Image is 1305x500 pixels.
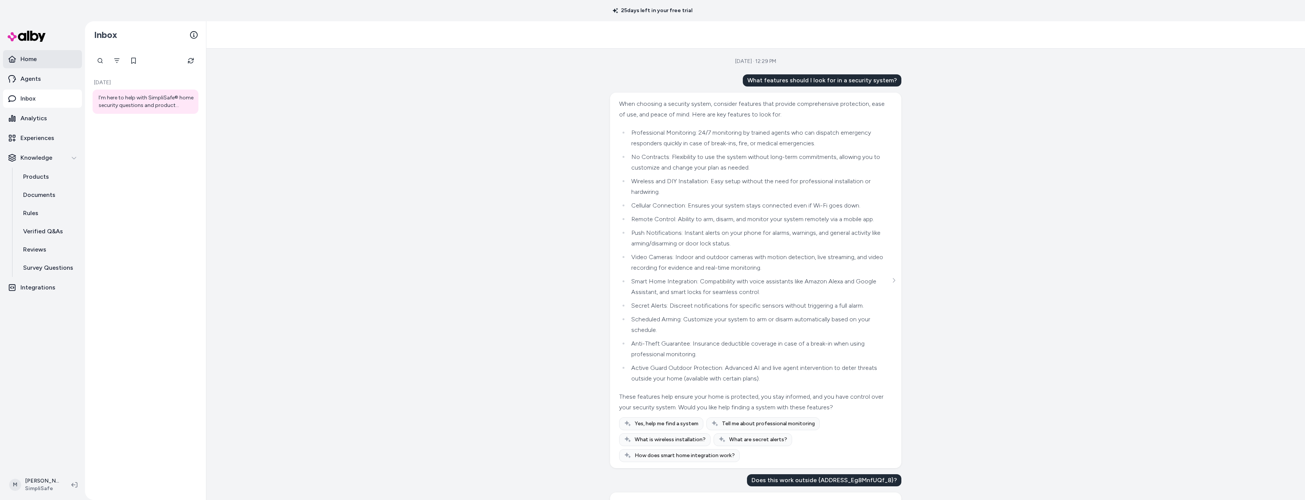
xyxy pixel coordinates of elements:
[3,70,82,88] a: Agents
[3,109,82,127] a: Analytics
[16,168,82,186] a: Products
[889,276,898,285] button: See more
[23,209,38,218] p: Rules
[16,241,82,259] a: Reviews
[735,58,776,65] div: [DATE] · 12:29 PM
[16,204,82,222] a: Rules
[629,363,890,384] li: Active Guard Outdoor Protection: Advanced AI and live agent intervention to deter threats outside...
[5,473,65,497] button: M[PERSON_NAME]SimpliSafe
[619,392,890,413] div: These features help ensure your home is protected, you stay informed, and you have control over y...
[8,31,46,42] img: alby Logo
[629,276,890,297] li: Smart Home Integration: Compatibility with voice assistants like Amazon Alexa and Google Assistan...
[23,190,55,200] p: Documents
[16,259,82,277] a: Survey Questions
[629,152,890,173] li: No Contracts: Flexibility to use the system without long-term commitments, allowing you to custom...
[608,7,697,14] p: 25 days left in your free trial
[9,479,21,491] span: M
[3,50,82,68] a: Home
[629,338,890,360] li: Anti-Theft Guarantee: Insurance deductible coverage in case of a break-in when using professional...
[23,227,63,236] p: Verified Q&As
[25,485,59,492] span: SimpliSafe
[635,452,735,459] span: How does smart home integration work?
[3,90,82,108] a: Inbox
[629,252,890,273] li: Video Cameras: Indoor and outdoor cameras with motion detection, live streaming, and video record...
[23,245,46,254] p: Reviews
[629,314,890,335] li: Scheduled Arming: Customize your system to arm or disarm automatically based on your schedule.
[3,278,82,297] a: Integrations
[3,129,82,147] a: Experiences
[109,53,124,68] button: Filter
[93,79,198,86] p: [DATE]
[20,153,52,162] p: Knowledge
[20,55,37,64] p: Home
[629,228,890,249] li: Push Notifications: Instant alerts on your phone for alarms, warnings, and general activity like ...
[743,74,901,86] div: What features should I look for in a security system?
[629,127,890,149] li: Professional Monitoring: 24/7 monitoring by trained agents who can dispatch emergency responders ...
[20,283,55,292] p: Integrations
[183,53,198,68] button: Refresh
[23,263,73,272] p: Survey Questions
[94,29,117,41] h2: Inbox
[99,94,194,109] div: I’m here to help with SimpliSafe® home security questions and product guidance. For issues relate...
[619,99,890,120] div: When choosing a security system, consider features that provide comprehensive protection, ease of...
[16,186,82,204] a: Documents
[20,134,54,143] p: Experiences
[23,172,49,181] p: Products
[629,214,890,225] li: Remote Control: Ability to arm, disarm, and monitor your system remotely via a mobile app.
[25,477,59,485] p: [PERSON_NAME]
[16,222,82,241] a: Verified Q&As
[629,300,890,311] li: Secret Alerts: Discreet notifications for specific sensors without triggering a full alarm.
[20,74,41,83] p: Agents
[3,149,82,167] button: Knowledge
[635,420,698,428] span: Yes, help me find a system
[629,176,890,197] li: Wireless and DIY Installation: Easy setup without the need for professional installation or hardw...
[747,474,901,486] div: Does this work outside {ADDRESS_Eg8MnfUQf_8}?
[729,436,787,443] span: What are secret alerts?
[635,436,706,443] span: What is wireless installation?
[20,114,47,123] p: Analytics
[93,90,198,114] a: I’m here to help with SimpliSafe® home security questions and product guidance. For issues relate...
[629,200,890,211] li: Cellular Connection: Ensures your system stays connected even if Wi-Fi goes down.
[722,420,815,428] span: Tell me about professional monitoring
[20,94,36,103] p: Inbox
